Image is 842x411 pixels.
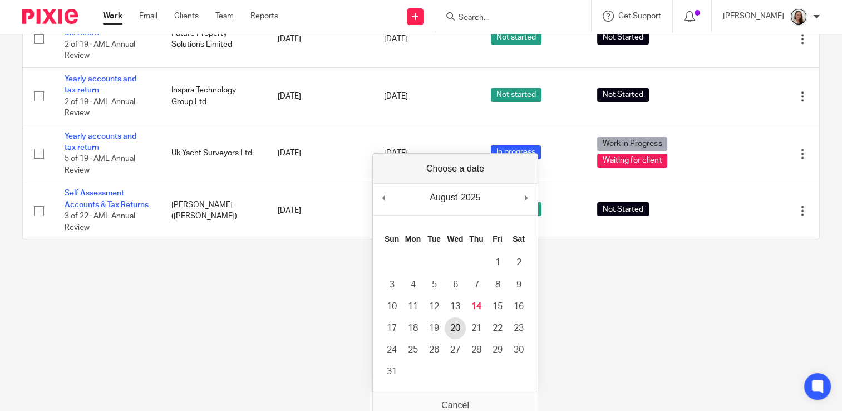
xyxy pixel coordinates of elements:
[250,11,278,22] a: Reports
[139,11,157,22] a: Email
[103,11,122,22] a: Work
[405,234,421,243] abbr: Monday
[466,317,487,339] button: 21
[491,31,541,45] span: Not started
[487,317,508,339] button: 22
[384,35,407,43] span: [DATE]
[445,339,466,361] button: 27
[466,339,487,361] button: 28
[491,88,541,102] span: Not started
[65,133,136,151] a: Yearly accounts and tax return
[424,296,445,317] button: 12
[384,150,407,158] span: [DATE]
[402,274,424,296] button: 4
[65,212,135,232] span: 3 of 22 · AML Annual Review
[22,9,78,24] img: Pixie
[378,189,390,206] button: Previous Month
[445,274,466,296] button: 6
[424,339,445,361] button: 26
[459,189,482,206] div: 2025
[381,296,402,317] button: 10
[597,202,649,216] span: Not Started
[65,98,135,118] span: 2 of 19 · AML Annual Review
[424,274,445,296] button: 5
[447,234,463,243] abbr: Wednesday
[597,154,667,168] span: Waiting for client
[384,92,407,100] span: [DATE]
[493,234,503,243] abbr: Friday
[381,317,402,339] button: 17
[160,182,266,239] td: [PERSON_NAME] ([PERSON_NAME])
[160,125,266,182] td: Uk Yacht Surveyors Ltd
[267,182,373,239] td: [DATE]
[597,88,649,102] span: Not Started
[508,317,529,339] button: 23
[487,274,508,296] button: 8
[466,274,487,296] button: 7
[381,274,402,296] button: 3
[491,145,541,159] span: In progress
[521,189,532,206] button: Next Month
[445,317,466,339] button: 20
[402,296,424,317] button: 11
[508,339,529,361] button: 30
[65,189,149,208] a: Self Assessment Accounts & Tax Returns
[267,125,373,182] td: [DATE]
[428,189,459,206] div: August
[267,11,373,68] td: [DATE]
[267,67,373,125] td: [DATE]
[215,11,234,22] a: Team
[65,75,136,94] a: Yearly accounts and tax return
[597,31,649,45] span: Not Started
[381,339,402,361] button: 24
[65,41,135,60] span: 2 of 19 · AML Annual Review
[597,137,667,151] span: Work in Progress
[402,339,424,361] button: 25
[618,12,661,20] span: Get Support
[508,296,529,317] button: 16
[160,11,266,68] td: Future Property Solutions Limited
[487,252,508,273] button: 1
[445,296,466,317] button: 13
[469,234,483,243] abbr: Thursday
[513,234,525,243] abbr: Saturday
[508,274,529,296] button: 9
[385,234,399,243] abbr: Sunday
[160,67,266,125] td: Inspira Technology Group Ltd
[402,317,424,339] button: 18
[457,13,558,23] input: Search
[174,11,199,22] a: Clients
[723,11,784,22] p: [PERSON_NAME]
[427,234,441,243] abbr: Tuesday
[381,361,402,383] button: 31
[487,339,508,361] button: 29
[466,296,487,317] button: 14
[424,317,445,339] button: 19
[487,296,508,317] button: 15
[508,252,529,273] button: 2
[65,155,135,175] span: 5 of 19 · AML Annual Review
[790,8,807,26] img: Profile.png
